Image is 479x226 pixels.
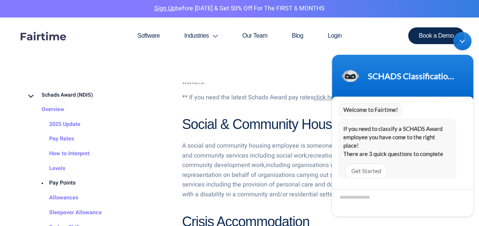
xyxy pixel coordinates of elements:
p: ** If you need the latest Schads Award pay rates [182,93,453,103]
span: click here [314,93,340,102]
a: Book a Demo [408,27,465,44]
p: before [DATE] & Get 50% Off for the FIRST 6 MONTHS [6,4,473,14]
a: Levels [34,161,65,176]
a: Blog [280,18,316,54]
a: Login [316,18,354,54]
a: Sleepover Allowance [34,206,102,221]
a: Industries [172,18,230,54]
a: 2025 Update [34,117,80,132]
h2: Social & Community Housing [182,116,453,134]
a: Schads Award (NDIS) [26,88,93,103]
a: Allowances [34,191,78,206]
iframe: SalesIQ Chatwindow [328,28,477,220]
a: Pay Rates [34,132,74,147]
a: How to Interpret [34,147,90,162]
a: Our Team [230,18,280,54]
a: Sign Up [154,4,175,13]
p: A social and community housing employee is someone who is involved in the provision of social and... [182,141,453,200]
a: Overview [26,103,64,118]
a: Looking For Pay Rates ? [314,93,346,102]
a: Pay Points [34,176,75,191]
a: Software [125,18,172,54]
